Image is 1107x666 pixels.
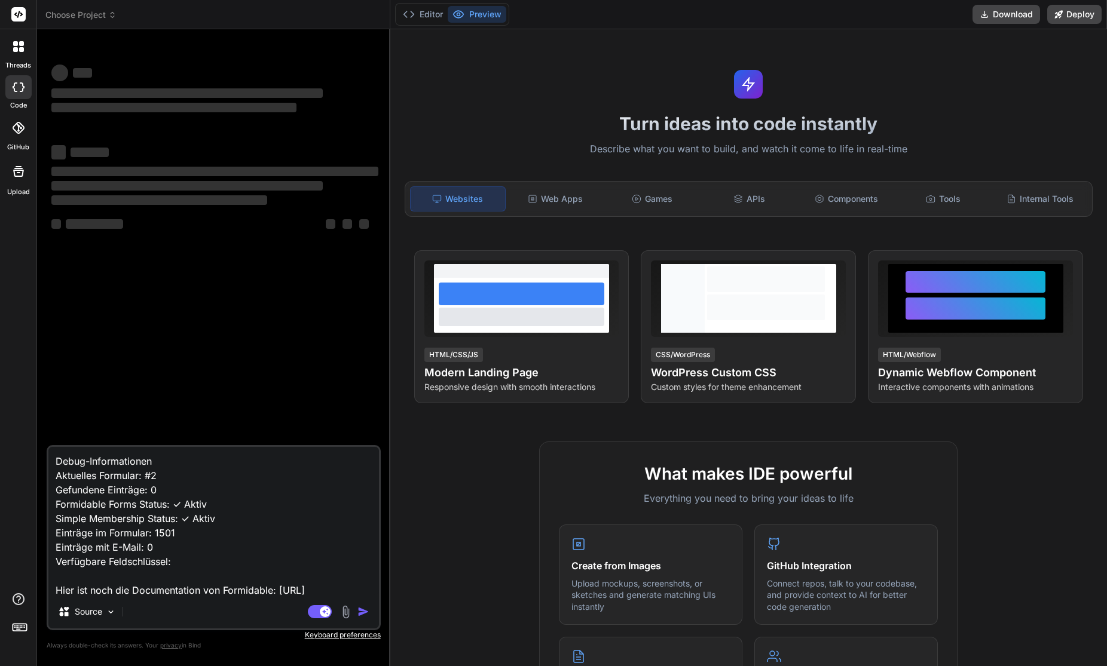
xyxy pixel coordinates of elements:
span: ‌ [71,148,109,157]
div: Websites [410,186,506,211]
h1: Turn ideas into code instantly [397,113,1100,134]
div: Tools [896,186,990,211]
label: Upload [7,187,30,197]
textarea: Debug-Informationen Aktuelles Formular: #2 Gefundene Einträge: 0 Formidable Forms Status: ✓ Aktiv... [48,447,379,595]
span: ‌ [51,181,323,191]
span: privacy [160,642,182,649]
span: ‌ [359,219,369,229]
div: HTML/CSS/JS [424,348,483,362]
button: Preview [448,6,506,23]
div: Components [799,186,893,211]
p: Custom styles for theme enhancement [651,381,846,393]
div: CSS/WordPress [651,348,715,362]
button: Editor [398,6,448,23]
div: HTML/Webflow [878,348,941,362]
span: ‌ [51,88,323,98]
span: ‌ [326,219,335,229]
span: ‌ [51,167,378,176]
h4: Create from Images [571,558,730,573]
p: Responsive design with smooth interactions [424,381,619,393]
h4: Dynamic Webflow Component [878,364,1073,381]
h4: GitHub Integration [767,558,925,573]
span: ‌ [51,145,66,159]
div: Internal Tools [993,186,1087,211]
span: ‌ [73,68,92,78]
button: Deploy [1047,5,1102,24]
label: code [10,100,27,111]
h2: What makes IDE powerful [559,461,938,486]
p: Always double-check its answers. Your in Bind [47,640,381,651]
div: Web Apps [508,186,603,211]
label: GitHub [7,142,29,152]
label: threads [5,60,31,70]
p: Keyboard preferences [47,630,381,640]
h4: Modern Landing Page [424,364,619,381]
p: Everything you need to bring your ideas to life [559,491,938,505]
span: ‌ [51,103,296,112]
img: attachment [339,605,353,619]
p: Source [75,606,102,618]
span: ‌ [51,219,61,229]
div: Games [605,186,699,211]
p: Upload mockups, screenshots, or sketches and generate matching UIs instantly [571,578,730,613]
span: ‌ [51,65,68,81]
p: Describe what you want to build, and watch it come to life in real-time [397,142,1100,157]
h4: WordPress Custom CSS [651,364,846,381]
span: ‌ [343,219,352,229]
div: APIs [702,186,796,211]
span: Choose Project [45,9,117,21]
button: Download [973,5,1040,24]
span: ‌ [51,195,267,205]
span: ‌ [66,219,123,229]
p: Connect repos, talk to your codebase, and provide context to AI for better code generation [767,578,925,613]
img: icon [357,606,369,618]
img: Pick Models [106,607,116,617]
p: Interactive components with animations [878,381,1073,393]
